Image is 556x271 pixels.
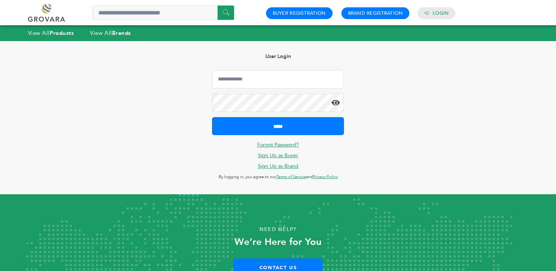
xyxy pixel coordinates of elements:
strong: Products [50,29,74,37]
a: Brand Registration [348,10,403,17]
a: Login [433,10,449,17]
b: User Login [265,53,291,60]
a: Forgot Password? [257,141,299,148]
a: Terms of Service [276,174,306,180]
p: Need Help? [28,224,528,235]
a: Buyer Registration [273,10,326,17]
strong: We’re Here for You [234,235,322,249]
a: Privacy Policy [313,174,338,180]
input: Email Address [212,70,344,88]
input: Password [212,94,344,112]
a: Sign Up as Buyer [258,152,298,159]
p: By logging in, you agree to our and [212,173,344,181]
a: View AllBrands [90,29,131,37]
input: Search a product or brand... [93,6,234,20]
strong: Brands [112,29,131,37]
a: Sign Up as Brand [258,163,298,170]
a: View AllProducts [28,29,74,37]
